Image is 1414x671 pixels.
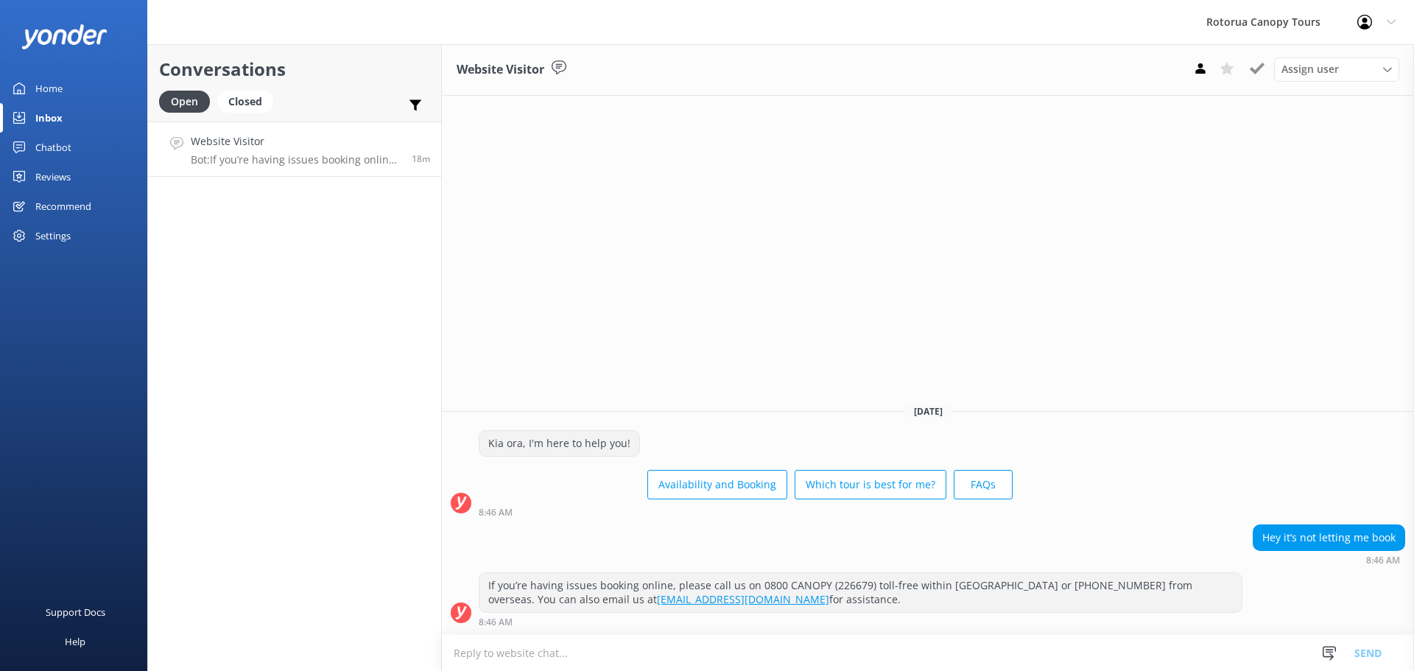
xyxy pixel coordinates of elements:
div: Hey it’s not letting me book [1253,525,1404,550]
div: Closed [217,91,273,113]
div: 08:46am 20-Aug-2025 (UTC +12:00) Pacific/Auckland [479,616,1242,627]
div: Support Docs [46,597,105,627]
p: Bot: If you’re having issues booking online, please call us on 0800 CANOPY (226679) toll-free wit... [191,153,401,166]
div: Reviews [35,162,71,192]
div: If you’re having issues booking online, please call us on 0800 CANOPY (226679) toll-free within [... [479,573,1242,612]
div: Open [159,91,210,113]
button: FAQs [954,470,1013,499]
a: Website VisitorBot:If you’re having issues booking online, please call us on 0800 CANOPY (226679)... [148,122,441,177]
div: Inbox [35,103,63,133]
div: 08:46am 20-Aug-2025 (UTC +12:00) Pacific/Auckland [479,507,1013,517]
h3: Website Visitor [457,60,544,80]
div: Home [35,74,63,103]
h2: Conversations [159,55,430,83]
button: Availability and Booking [647,470,787,499]
div: 08:46am 20-Aug-2025 (UTC +12:00) Pacific/Auckland [1253,555,1405,565]
span: 08:46am 20-Aug-2025 (UTC +12:00) Pacific/Auckland [412,152,430,165]
div: Chatbot [35,133,71,162]
strong: 8:46 AM [479,508,513,517]
span: [DATE] [905,405,952,418]
a: Open [159,93,217,109]
h4: Website Visitor [191,133,401,150]
a: [EMAIL_ADDRESS][DOMAIN_NAME] [657,592,829,606]
div: Assign User [1274,57,1399,81]
img: yonder-white-logo.png [22,24,107,49]
div: Settings [35,221,71,250]
a: Closed [217,93,281,109]
div: Kia ora, I'm here to help you! [479,431,639,456]
span: Assign user [1281,61,1339,77]
div: Help [65,627,85,656]
button: Which tour is best for me? [795,470,946,499]
div: Recommend [35,192,91,221]
strong: 8:46 AM [479,618,513,627]
strong: 8:46 AM [1366,556,1400,565]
